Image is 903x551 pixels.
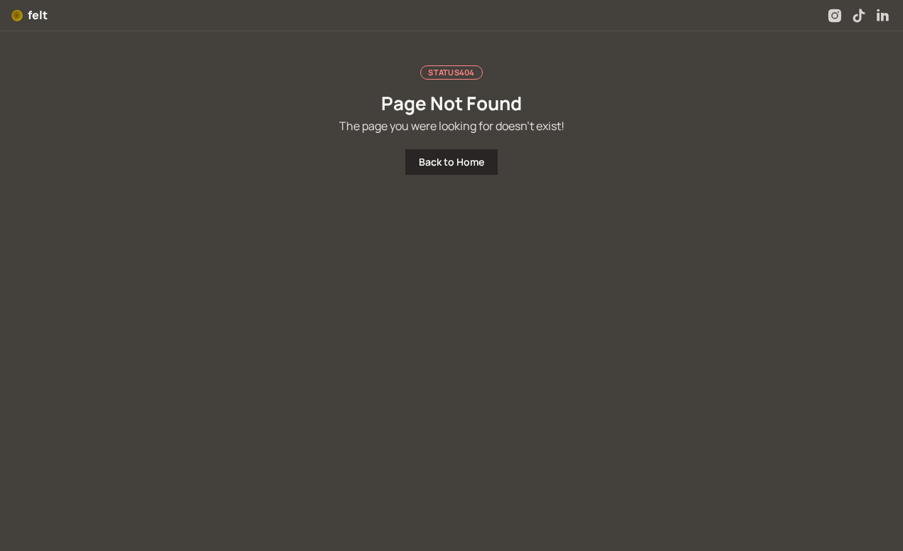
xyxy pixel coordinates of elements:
span: Back to Home [419,150,484,174]
h1: Page Not Found [381,91,522,116]
a: Back to Home [405,149,498,175]
a: felt logofelt [6,4,53,26]
span: Status 404 [428,66,474,79]
img: felt logo [11,9,23,22]
span: felt [28,7,48,23]
p: The page you were looking for doesn't exist! [339,117,565,135]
